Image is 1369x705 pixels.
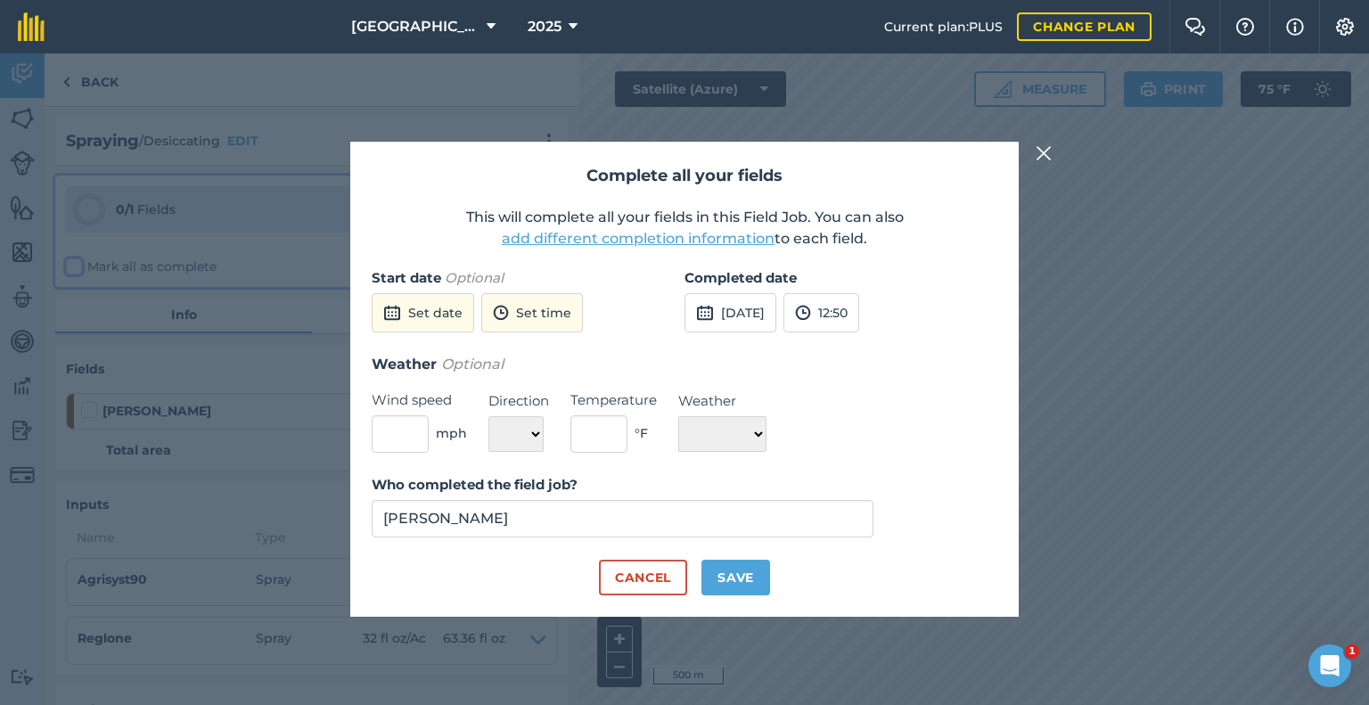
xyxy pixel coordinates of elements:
[1185,18,1206,36] img: Two speech bubbles overlapping with the left bubble in the forefront
[678,390,766,412] label: Weather
[493,302,509,324] img: svg+xml;base64,PD94bWwgdmVyc2lvbj0iMS4wIiBlbmNvZGluZz0idXRmLTgiPz4KPCEtLSBHZW5lcmF0b3I6IEFkb2JlIE...
[1308,644,1351,687] iframe: Intercom live chat
[884,17,1003,37] span: Current plan : PLUS
[1234,18,1256,36] img: A question mark icon
[696,302,714,324] img: svg+xml;base64,PD94bWwgdmVyc2lvbj0iMS4wIiBlbmNvZGluZz0idXRmLTgiPz4KPCEtLSBHZW5lcmF0b3I6IEFkb2JlIE...
[18,12,45,41] img: fieldmargin Logo
[481,293,583,332] button: Set time
[372,269,441,286] strong: Start date
[372,163,997,189] h2: Complete all your fields
[599,560,687,595] button: Cancel
[635,423,648,443] span: ° F
[1036,143,1052,164] img: svg+xml;base64,PHN2ZyB4bWxucz0iaHR0cDovL3d3dy53My5vcmcvMjAwMC9zdmciIHdpZHRoPSIyMiIgaGVpZ2h0PSIzMC...
[701,560,770,595] button: Save
[372,476,578,493] strong: Who completed the field job?
[684,293,776,332] button: [DATE]
[1345,644,1359,659] span: 1
[372,353,997,376] h3: Weather
[1286,16,1304,37] img: svg+xml;base64,PHN2ZyB4bWxucz0iaHR0cDovL3d3dy53My5vcmcvMjAwMC9zdmciIHdpZHRoPSIxNyIgaGVpZ2h0PSIxNy...
[570,389,657,411] label: Temperature
[372,389,467,411] label: Wind speed
[528,16,562,37] span: 2025
[1017,12,1152,41] a: Change plan
[441,356,504,373] em: Optional
[372,293,474,332] button: Set date
[445,269,504,286] em: Optional
[502,228,775,250] button: add different completion information
[351,16,480,37] span: [GEOGRAPHIC_DATA]
[1334,18,1356,36] img: A cog icon
[383,302,401,324] img: svg+xml;base64,PD94bWwgdmVyc2lvbj0iMS4wIiBlbmNvZGluZz0idXRmLTgiPz4KPCEtLSBHZW5lcmF0b3I6IEFkb2JlIE...
[783,293,859,332] button: 12:50
[795,302,811,324] img: svg+xml;base64,PD94bWwgdmVyc2lvbj0iMS4wIiBlbmNvZGluZz0idXRmLTgiPz4KPCEtLSBHZW5lcmF0b3I6IEFkb2JlIE...
[436,423,467,443] span: mph
[372,207,997,250] p: This will complete all your fields in this Field Job. You can also to each field.
[684,269,797,286] strong: Completed date
[488,390,549,412] label: Direction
